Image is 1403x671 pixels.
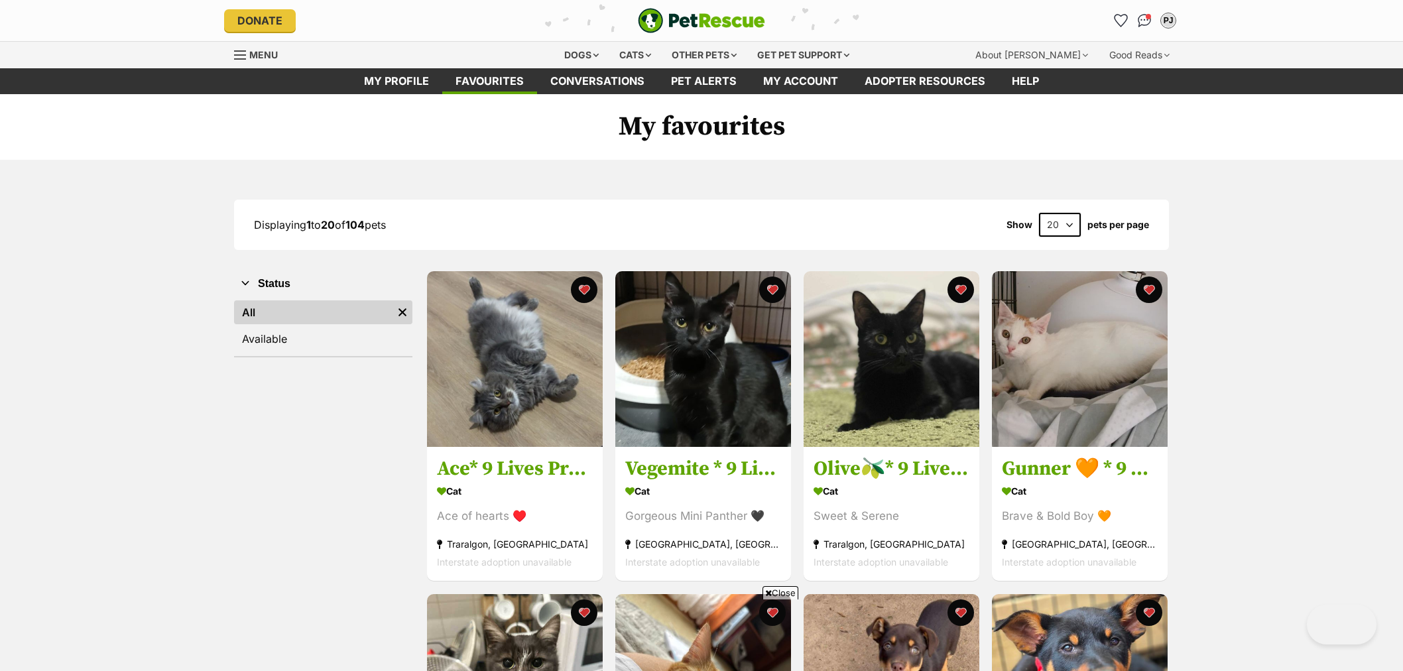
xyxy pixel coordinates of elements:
[234,300,393,324] a: All
[615,271,791,447] img: Vegemite * 9 Lives Project Rescue*
[234,42,287,66] a: Menu
[1136,276,1162,303] button: favourite
[947,276,974,303] button: favourite
[437,536,593,554] div: Traralgon, [GEOGRAPHIC_DATA]
[571,276,597,303] button: favourite
[537,68,658,94] a: conversations
[992,271,1168,447] img: Gunner 🧡 * 9 Lives Project Rescue*
[1002,482,1158,501] div: Cat
[759,276,786,303] button: favourite
[762,586,798,599] span: Close
[999,68,1052,94] a: Help
[748,42,859,68] div: Get pet support
[814,536,969,554] div: Traralgon, [GEOGRAPHIC_DATA]
[947,599,974,626] button: favourite
[437,457,593,482] h3: Ace* 9 Lives Project Rescue*
[1162,14,1175,27] div: PJ
[625,536,781,554] div: [GEOGRAPHIC_DATA], [GEOGRAPHIC_DATA]
[306,218,311,231] strong: 1
[1002,536,1158,554] div: [GEOGRAPHIC_DATA], [GEOGRAPHIC_DATA]
[1110,10,1131,31] a: Favourites
[321,218,335,231] strong: 20
[427,447,603,581] a: Ace* 9 Lives Project Rescue* Cat Ace of hearts ♥️ Traralgon, [GEOGRAPHIC_DATA] Interstate adoptio...
[254,218,386,231] span: Displaying to of pets
[814,508,969,526] div: Sweet & Serene
[1006,219,1032,230] span: Show
[1002,508,1158,526] div: Brave & Bold Boy 🧡
[814,457,969,482] h3: Olive🫒* 9 Lives Project Rescue*
[750,68,851,94] a: My account
[351,68,442,94] a: My profile
[1158,10,1179,31] button: My account
[1110,10,1179,31] ul: Account quick links
[555,42,608,68] div: Dogs
[234,327,412,351] a: Available
[393,300,412,324] a: Remove filter
[814,557,948,568] span: Interstate adoption unavailable
[625,508,781,526] div: Gorgeous Mini Panther 🖤
[437,482,593,501] div: Cat
[1002,557,1136,568] span: Interstate adoption unavailable
[662,42,746,68] div: Other pets
[638,8,765,33] a: PetRescue
[625,457,781,482] h3: Vegemite * 9 Lives Project Rescue*
[1136,599,1162,626] button: favourite
[234,275,412,292] button: Status
[1307,605,1376,644] iframe: Help Scout Beacon - Open
[615,447,791,581] a: Vegemite * 9 Lives Project Rescue* Cat Gorgeous Mini Panther 🖤 [GEOGRAPHIC_DATA], [GEOGRAPHIC_DAT...
[625,482,781,501] div: Cat
[345,218,365,231] strong: 104
[1087,219,1149,230] label: pets per page
[804,447,979,581] a: Olive🫒* 9 Lives Project Rescue* Cat Sweet & Serene Traralgon, [GEOGRAPHIC_DATA] Interstate adopti...
[1100,42,1179,68] div: Good Reads
[224,9,296,32] a: Donate
[658,68,750,94] a: Pet alerts
[851,68,999,94] a: Adopter resources
[1002,457,1158,482] h3: Gunner 🧡 * 9 Lives Project Rescue*
[1138,14,1152,27] img: chat-41dd97257d64d25036548639549fe6c8038ab92f7586957e7f3b1b290dea8141.svg
[234,298,412,356] div: Status
[1134,10,1155,31] a: Conversations
[437,557,572,568] span: Interstate adoption unavailable
[437,508,593,526] div: Ace of hearts ♥️
[610,42,660,68] div: Cats
[638,8,765,33] img: logo-e224e6f780fb5917bec1dbf3a21bbac754714ae5b6737aabdf751b685950b380.svg
[249,49,278,60] span: Menu
[460,605,943,664] iframe: Advertisement
[625,557,760,568] span: Interstate adoption unavailable
[427,271,603,447] img: Ace* 9 Lives Project Rescue*
[966,42,1097,68] div: About [PERSON_NAME]
[442,68,537,94] a: Favourites
[992,447,1168,581] a: Gunner 🧡 * 9 Lives Project Rescue* Cat Brave & Bold Boy 🧡 [GEOGRAPHIC_DATA], [GEOGRAPHIC_DATA] In...
[814,482,969,501] div: Cat
[804,271,979,447] img: Olive🫒* 9 Lives Project Rescue*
